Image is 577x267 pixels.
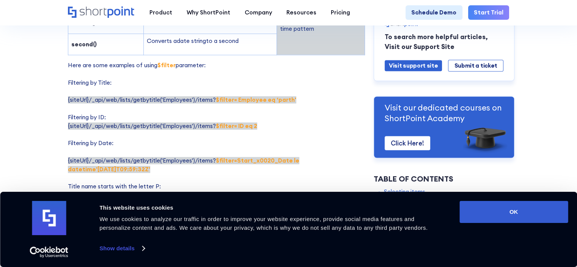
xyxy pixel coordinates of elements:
a: Schedule Demo [406,5,462,20]
a: Home [68,6,135,19]
span: {siteUrl}/_api/web/lists/getbytitle('Employees')/items? [68,157,299,173]
a: Submit a ticket [448,60,503,72]
strong: $filter= ID eq 2 [216,122,257,130]
strong: $filter=Start_x0020_Date le datetime'[DATE]T09:59:32Z' [68,157,299,173]
div: Resources [286,8,316,17]
a: Product [142,5,179,20]
img: logo [32,201,66,235]
div: Company [245,8,272,17]
div: Product [149,8,172,17]
strong: $filter= Employee eq ‘parth' [216,96,296,103]
a: Click Here! [385,136,430,150]
p: Visit our dedicated courses on ShortPoint Academy [385,103,503,124]
p: Converts a to a second [147,37,274,46]
div: Pricing [331,8,350,17]
span: date string [177,37,206,44]
strong: second() [71,41,97,48]
a: Pricing [324,5,357,20]
button: OK [459,201,568,223]
a: Selecting items [384,188,425,197]
a: Show details [99,243,144,254]
a: Usercentrics Cookiebot - opens in a new window [16,246,82,258]
div: This website uses cookies [99,203,442,212]
p: To search more helpful articles, Visit our Support Site [385,33,503,52]
span: {siteUrl}/_api/web/lists/getbytitle('Employees')/items? [68,122,257,130]
span: We use cookies to analyze our traffic in order to improve your website experience, provide social... [99,216,428,231]
a: Company [237,5,279,20]
div: Why ShortPoint [187,8,230,17]
a: Why ShortPoint [179,5,237,20]
a: Visit support site [385,60,442,72]
span: {siteUrl}/_api/web/lists/getbytitle('Employees')/items? [68,96,296,103]
a: Start Trial [468,5,509,20]
div: Table of Contents [374,174,514,185]
a: Resources [279,5,324,20]
strong: $filter [157,62,176,69]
